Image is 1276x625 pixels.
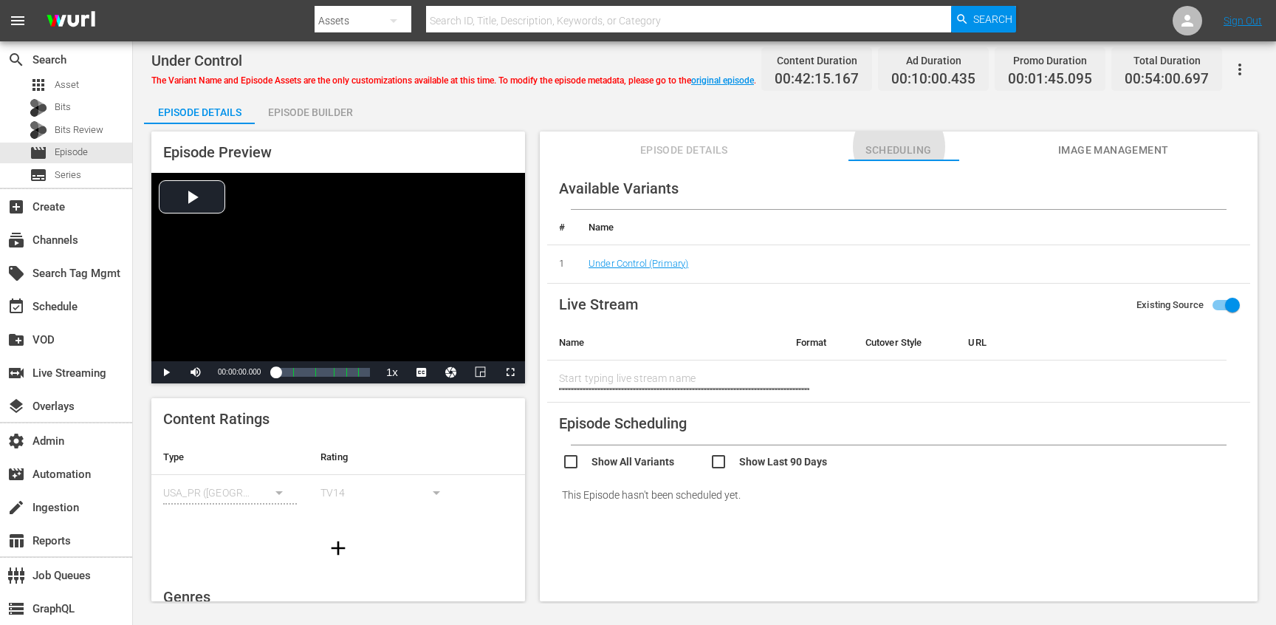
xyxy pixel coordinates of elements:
div: Bits [30,99,47,117]
span: 00:54:00.697 [1125,71,1209,88]
span: Ingestion [7,499,25,516]
span: Automation [7,465,25,483]
th: Format [784,325,854,361]
span: Image Management [1058,141,1169,160]
span: Search [973,6,1012,33]
a: original episode [691,75,754,86]
div: Episode Details [144,95,255,130]
button: Picture-in-Picture [466,361,495,383]
span: GraphQL [7,600,25,618]
span: Existing Source [1136,298,1204,312]
th: Name [577,210,1250,245]
span: Content Ratings [163,410,270,428]
div: TV14 [320,472,454,513]
span: 00:10:00.435 [891,71,975,88]
a: Under Control (Primary) [589,258,688,269]
div: Total Duration [1125,50,1209,71]
span: Episode Preview [163,143,272,161]
div: Progress Bar [275,368,370,377]
span: Bits Review [55,123,103,137]
span: Bits [55,100,71,115]
img: ans4CAIJ8jUAAAAAAAAAAAAAAAAAAAAAAAAgQb4GAAAAAAAAAAAAAAAAAAAAAAAAJMjXAAAAAAAAAAAAAAAAAAAAAAAAgAT5G... [35,4,106,38]
span: Channels [7,231,25,249]
span: Scheduling [843,141,954,160]
div: Content Duration [775,50,859,71]
div: USA_PR ([GEOGRAPHIC_DATA]) [163,472,297,513]
th: Type [151,440,309,475]
div: This Episode hasn't been scheduled yet. [547,474,1250,516]
button: Jump To Time [436,361,466,383]
span: Genres [163,588,210,606]
a: Sign Out [1224,15,1262,27]
div: Episode Builder [255,95,366,130]
th: # [547,210,577,245]
span: 00:01:45.095 [1008,71,1092,88]
div: Video Player [151,173,525,383]
button: Mute [181,361,210,383]
span: Job Queues [7,567,25,584]
button: Search [951,6,1016,33]
div: Bits Review [30,121,47,139]
div: Ad Duration [891,50,975,71]
span: Asset [30,76,47,94]
span: Episode [30,144,47,162]
span: Asset [55,78,79,92]
button: Fullscreen [495,361,525,383]
span: Live Streaming [7,364,25,382]
td: 1 [547,245,577,284]
span: Live Stream [559,296,638,313]
span: The Variant Name and Episode Assets are the only customizations available at this time. To modify... [151,75,756,86]
span: Episode Details [628,141,739,160]
span: Episode [55,145,88,160]
span: Reports [7,532,25,550]
th: Rating [309,440,466,475]
span: Series [55,168,81,182]
span: Create [7,198,25,216]
button: Captions [407,361,436,383]
span: Admin [7,432,25,450]
span: Episode Scheduling [559,414,687,432]
span: Overlays [7,397,25,415]
button: Episode Builder [255,95,366,124]
span: Search [7,51,25,69]
div: Promo Duration [1008,50,1092,71]
span: Search Tag Mgmt [7,264,25,282]
span: 00:00:00.000 [218,368,261,376]
table: simple table [151,440,525,521]
th: Name [547,325,784,361]
th: Cutover Style [854,325,957,361]
th: URL [956,325,1227,361]
span: Schedule [7,298,25,315]
span: 00:42:15.167 [775,71,859,88]
span: Under Control [151,52,242,69]
span: Available Variants [559,180,679,197]
span: VOD [7,331,25,349]
button: Playback Rate [377,361,407,383]
button: Episode Details [144,95,255,124]
button: Play [151,361,181,383]
span: menu [9,12,27,30]
span: Series [30,166,47,184]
